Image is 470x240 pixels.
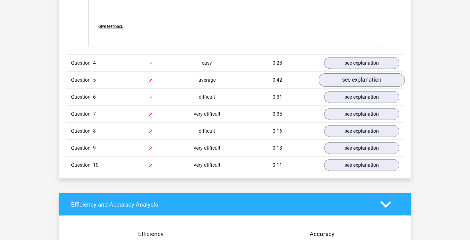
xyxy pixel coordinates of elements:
span: 6 [93,94,96,100]
span: 7 [93,111,96,117]
span: very difficult [194,145,220,151]
span: 5 [93,77,96,83]
span: easy [202,60,212,66]
h4: Accuracy [242,230,402,238]
a: see explanation [324,159,399,171]
span: 0:42 [273,77,282,83]
span: 0:11 [273,162,282,168]
a: see explanation [324,91,399,103]
h4: Efficiency and Accuracy Analysis [71,201,371,208]
a: see explanation [324,125,399,137]
span: Question [71,144,93,152]
span: Question [71,93,93,101]
span: average [198,77,216,83]
a: see explanation [324,108,399,120]
span: Question [71,59,93,67]
h4: Efficiency [71,230,231,238]
span: Question [71,110,93,118]
span: Question [71,161,93,169]
span: 9 [93,145,96,151]
span: 0:31 [273,94,282,100]
span: 8 [93,128,96,134]
span: difficult [199,94,215,100]
a: see explanation [324,57,399,69]
a: see explanation [324,142,399,154]
span: 4 [93,60,96,66]
span: difficult [199,128,215,134]
span: 0:23 [273,60,282,66]
span: 0:35 [273,111,282,117]
span: 10 [93,162,99,168]
span: 0:16 [273,128,282,134]
span: very difficult [194,111,220,117]
span: Question [71,127,93,135]
span: Question [71,76,93,84]
span: 0:13 [273,145,282,151]
span: very difficult [194,162,220,168]
span: Give feedback [98,24,123,29]
a: see explanation [318,73,404,87]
